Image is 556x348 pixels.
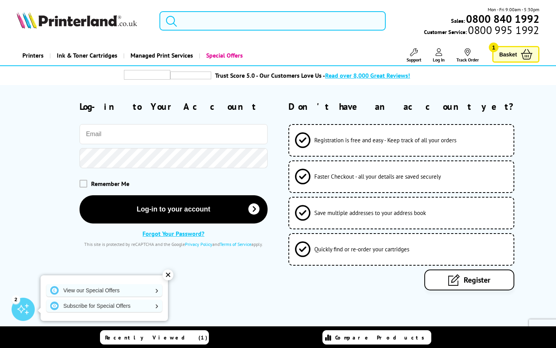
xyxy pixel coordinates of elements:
[17,12,150,30] a: Printerland Logo
[492,46,539,63] a: Basket 1
[407,48,421,63] a: Support
[80,101,268,113] h2: Log-in to Your Account
[335,334,429,341] span: Compare Products
[124,70,170,80] img: trustpilot rating
[467,26,539,34] span: 0800 995 1992
[57,46,117,65] span: Ink & Toner Cartridges
[464,275,490,285] span: Register
[123,46,199,65] a: Managed Print Services
[46,284,162,297] a: View our Special Offers
[17,12,137,29] img: Printerland Logo
[466,12,539,26] b: 0800 840 1992
[105,334,208,341] span: Recently Viewed (1)
[451,17,465,24] span: Sales:
[17,46,49,65] a: Printers
[433,57,445,63] span: Log In
[80,241,268,247] div: This site is protected by reCAPTCHA and the Google and apply.
[314,136,456,144] span: Registration is free and easy - Keep track of all your orders
[49,46,123,65] a: Ink & Toner Cartridges
[288,101,539,113] h2: Don't have an account yet?
[322,330,431,345] a: Compare Products
[46,300,162,312] a: Subscribe for Special Offers
[185,241,212,247] a: Privacy Policy
[499,49,517,60] span: Basket
[489,43,498,52] span: 1
[325,72,410,79] span: Read over 8,000 Great Reviews!
[163,270,173,280] div: ✕
[433,48,445,63] a: Log In
[424,270,514,290] a: Register
[170,72,211,79] img: trustpilot rating
[80,195,268,223] button: Log-in to your account
[424,26,539,36] span: Customer Service:
[220,241,251,247] a: Terms of Service
[314,173,441,180] span: Faster Checkout - all your details are saved securely
[215,72,410,79] a: Trust Score 5.0 - Our Customers Love Us -Read over 8,000 Great Reviews!
[488,6,539,13] span: Mon - Fri 9:00am - 5:30pm
[142,230,204,237] a: Forgot Your Password?
[91,180,129,188] span: Remember Me
[80,124,268,144] input: Email
[199,46,249,65] a: Special Offers
[407,57,421,63] span: Support
[314,246,409,253] span: Quickly find or re-order your cartridges
[465,15,539,22] a: 0800 840 1992
[314,209,426,217] span: Save multiple addresses to your address book
[12,295,20,304] div: 2
[100,330,209,345] a: Recently Viewed (1)
[456,48,479,63] a: Track Order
